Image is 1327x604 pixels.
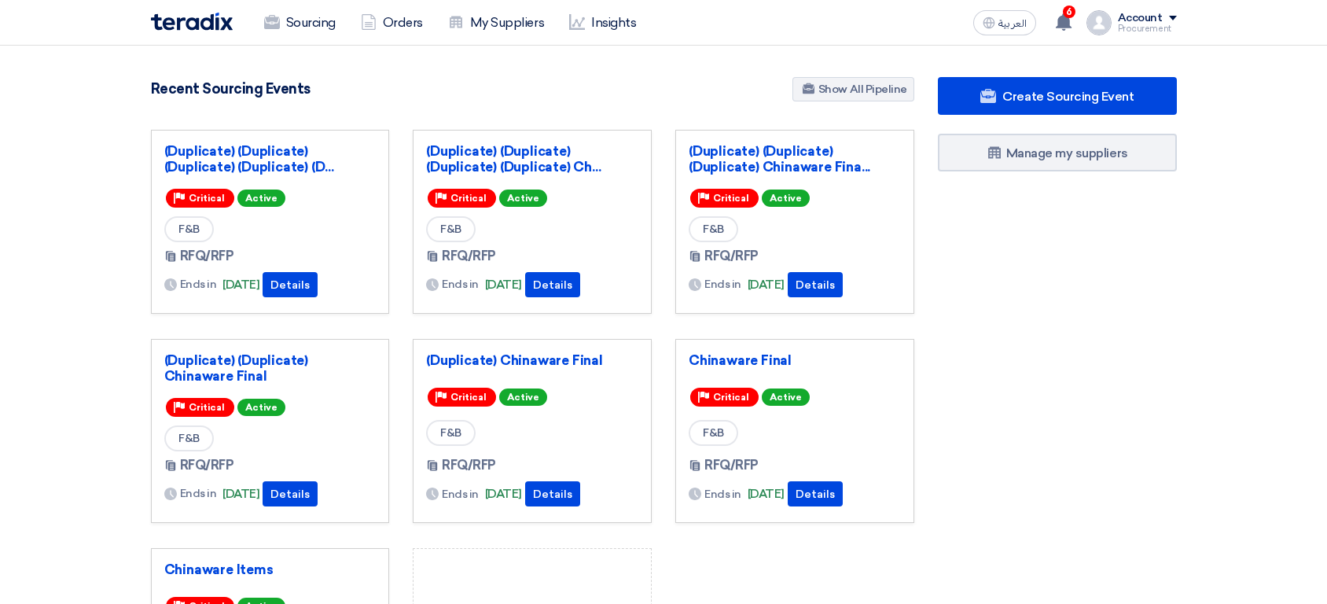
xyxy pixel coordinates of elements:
[436,6,557,40] a: My Suppliers
[237,190,285,207] span: Active
[704,486,741,503] span: Ends in
[180,276,217,293] span: Ends in
[1118,12,1163,25] div: Account
[762,190,810,207] span: Active
[348,6,436,40] a: Orders
[689,420,738,446] span: F&B
[689,352,901,368] a: Chinaware Final
[426,143,638,175] a: (Duplicate) (Duplicate) (Duplicate) (Duplicate) Ch...
[222,485,259,503] span: [DATE]
[704,247,759,266] span: RFQ/RFP
[713,392,749,403] span: Critical
[263,481,318,506] button: Details
[748,485,785,503] span: [DATE]
[189,402,225,413] span: Critical
[263,272,318,297] button: Details
[689,143,901,175] a: (Duplicate) (Duplicate) (Duplicate) Chinaware Fina...
[426,216,476,242] span: F&B
[237,399,285,416] span: Active
[499,190,547,207] span: Active
[1118,24,1177,33] div: Procurement
[1002,89,1134,104] span: Create Sourcing Event
[998,18,1027,29] span: العربية
[164,216,214,242] span: F&B
[180,485,217,502] span: Ends in
[442,456,496,475] span: RFQ/RFP
[704,276,741,293] span: Ends in
[973,10,1036,35] button: العربية
[762,389,810,406] span: Active
[485,276,522,294] span: [DATE]
[938,134,1177,171] a: Manage my suppliers
[557,6,649,40] a: Insights
[164,143,377,175] a: (Duplicate) (Duplicate) (Duplicate) (Duplicate) (D...
[164,352,377,384] a: (Duplicate) (Duplicate) Chinaware Final
[485,485,522,503] span: [DATE]
[151,13,233,31] img: Teradix logo
[792,77,914,101] a: Show All Pipeline
[748,276,785,294] span: [DATE]
[442,486,479,503] span: Ends in
[788,481,843,506] button: Details
[442,276,479,293] span: Ends in
[164,425,214,451] span: F&B
[704,456,759,475] span: RFQ/RFP
[1086,10,1112,35] img: profile_test.png
[442,247,496,266] span: RFQ/RFP
[713,193,749,204] span: Critical
[525,481,580,506] button: Details
[788,272,843,297] button: Details
[525,272,580,297] button: Details
[189,193,225,204] span: Critical
[222,276,259,294] span: [DATE]
[1063,6,1075,18] span: 6
[151,80,311,98] h4: Recent Sourcing Events
[180,247,234,266] span: RFQ/RFP
[499,389,547,406] span: Active
[450,392,487,403] span: Critical
[426,420,476,446] span: F&B
[164,562,377,577] a: Chinaware Items
[252,6,348,40] a: Sourcing
[689,216,738,242] span: F&B
[426,352,638,368] a: (Duplicate) Chinaware Final
[180,456,234,475] span: RFQ/RFP
[450,193,487,204] span: Critical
